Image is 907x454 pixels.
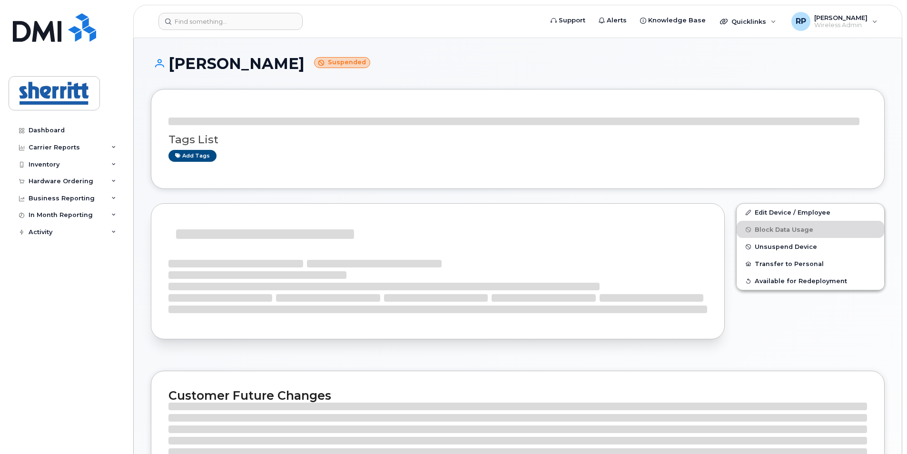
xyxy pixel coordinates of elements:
a: Edit Device / Employee [737,204,884,221]
small: Suspended [314,57,370,68]
span: Available for Redeployment [755,277,847,285]
h1: [PERSON_NAME] [151,55,885,72]
button: Block Data Usage [737,221,884,238]
h3: Tags List [168,134,867,146]
button: Transfer to Personal [737,255,884,272]
a: Add tags [168,150,217,162]
h2: Customer Future Changes [168,388,867,403]
button: Available for Redeployment [737,272,884,289]
button: Unsuspend Device [737,238,884,255]
span: Unsuspend Device [755,243,817,250]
